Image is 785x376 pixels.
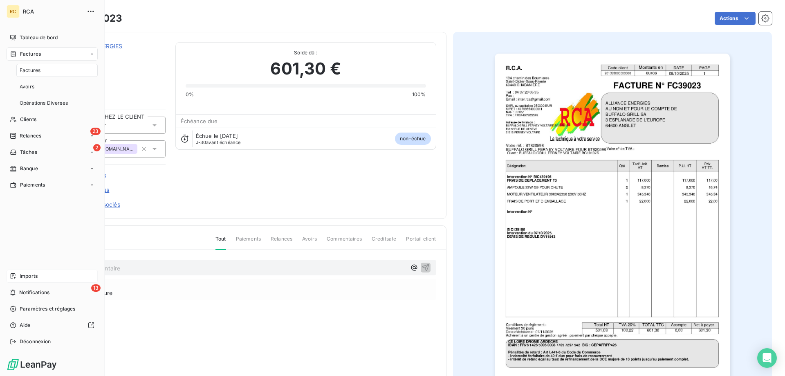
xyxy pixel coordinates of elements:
span: Opérations Diverses [20,99,68,107]
span: non-échue [395,133,431,145]
span: Déconnexion [20,338,51,345]
span: 0% [186,91,194,98]
span: J-30 [196,140,206,145]
span: Avoirs [302,235,317,249]
span: Solde dû : [186,49,426,56]
span: Factures [20,50,41,58]
span: Imports [20,272,38,280]
button: Actions [715,12,756,25]
span: Tâches [20,149,37,156]
div: RC [7,5,20,18]
span: Relances [20,132,41,140]
span: 2 [93,144,101,151]
a: Aide [7,319,98,332]
span: Tout [215,235,226,250]
span: Banque [20,165,38,172]
span: Échue le [DATE] [196,133,238,139]
span: Relances [271,235,292,249]
span: Factures [20,67,40,74]
span: RCA [23,8,82,15]
span: Clients [20,116,36,123]
span: avant échéance [196,140,241,145]
span: Aide [20,322,31,329]
span: Commentaires [327,235,362,249]
span: Paiements [236,235,261,249]
div: Open Intercom Messenger [757,348,777,368]
span: 601,30 € [270,56,341,81]
img: Logo LeanPay [7,358,57,371]
span: 100% [412,91,426,98]
span: 23 [90,128,101,135]
span: Portail client [406,235,436,249]
span: Échéance due [181,118,218,124]
span: Creditsafe [372,235,397,249]
span: Tableau de bord [20,34,58,41]
span: Avoirs [20,83,34,90]
span: Paiements [20,181,45,189]
span: 90136300 [64,52,166,59]
span: Notifications [19,289,49,296]
span: Paramètres et réglages [20,305,75,313]
span: 13 [91,284,101,292]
